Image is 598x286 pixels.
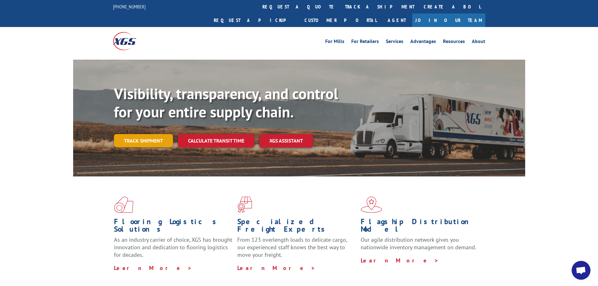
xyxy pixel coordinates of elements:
[114,264,192,272] a: Learn More >
[472,39,485,46] a: About
[209,13,300,27] a: Request a pickup
[114,236,232,258] span: As an industry carrier of choice, XGS has brought innovation and dedication to flooring logistics...
[325,39,344,46] a: For Mills
[412,13,485,27] a: Join Our Team
[178,134,254,148] a: Calculate transit time
[572,261,590,280] div: Open chat
[237,236,356,264] p: From 123 overlength loads to delicate cargo, our experienced staff knows the best way to move you...
[300,13,381,27] a: Customer Portal
[381,13,412,27] a: Agent
[351,39,379,46] a: For Retailers
[386,39,403,46] a: Services
[410,39,436,46] a: Advantages
[114,197,133,213] img: xgs-icon-total-supply-chain-intelligence-red
[237,218,356,236] h1: Specialized Freight Experts
[361,257,439,264] a: Learn More >
[361,218,479,236] h1: Flagship Distribution Model
[114,84,338,121] b: Visibility, transparency, and control for your entire supply chain.
[237,264,315,272] a: Learn More >
[114,218,233,236] h1: Flooring Logistics Solutions
[443,39,465,46] a: Resources
[361,197,382,213] img: xgs-icon-flagship-distribution-model-red
[259,134,313,148] a: XGS ASSISTANT
[113,3,146,10] a: [PHONE_NUMBER]
[361,236,476,251] span: Our agile distribution network gives you nationwide inventory management on demand.
[237,197,252,213] img: xgs-icon-focused-on-flooring-red
[114,134,173,147] a: Track shipment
